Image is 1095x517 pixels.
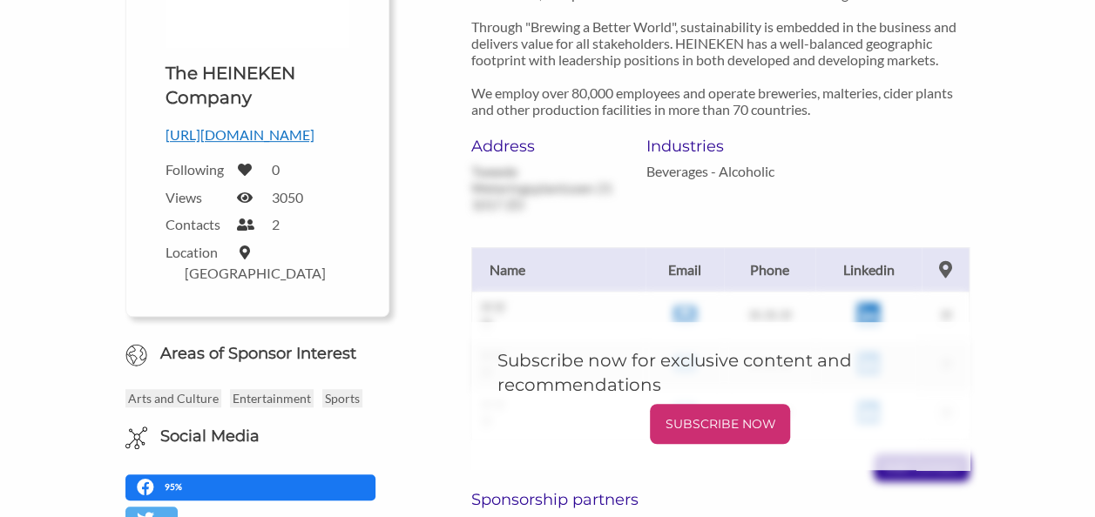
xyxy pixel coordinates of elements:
label: Views [166,189,226,205]
h1: The HEINEKEN Company [166,61,349,110]
p: Entertainment [230,389,314,407]
h6: Social Media [160,426,260,447]
label: 2 [272,216,280,232]
h6: Industries [646,137,795,156]
h5: Subscribe now for exclusive content and recommendations [497,348,944,397]
p: SUBSCRIBE NOW [657,411,783,437]
p: Beverages - Alcoholic [646,163,795,179]
th: Email [646,247,724,292]
label: Following [166,161,226,178]
p: 95% [165,479,186,495]
h6: Sponsorship partners [471,490,970,509]
th: Phone [724,247,815,292]
img: Social Media Icon [125,426,148,449]
label: Location [166,244,226,260]
label: [GEOGRAPHIC_DATA] [185,265,326,281]
h6: Address [471,137,620,156]
label: 3050 [272,189,303,205]
p: Arts and Culture [125,389,221,407]
th: Name [471,247,646,292]
p: [URL][DOMAIN_NAME] [166,124,349,146]
p: Sports [322,389,362,407]
label: Contacts [166,216,226,232]
th: Linkedin [815,247,922,292]
a: SUBSCRIBE NOW [497,404,944,444]
img: Globe Icon [125,344,148,366]
label: 0 [272,161,280,178]
h6: Areas of Sponsor Interest [112,343,402,365]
